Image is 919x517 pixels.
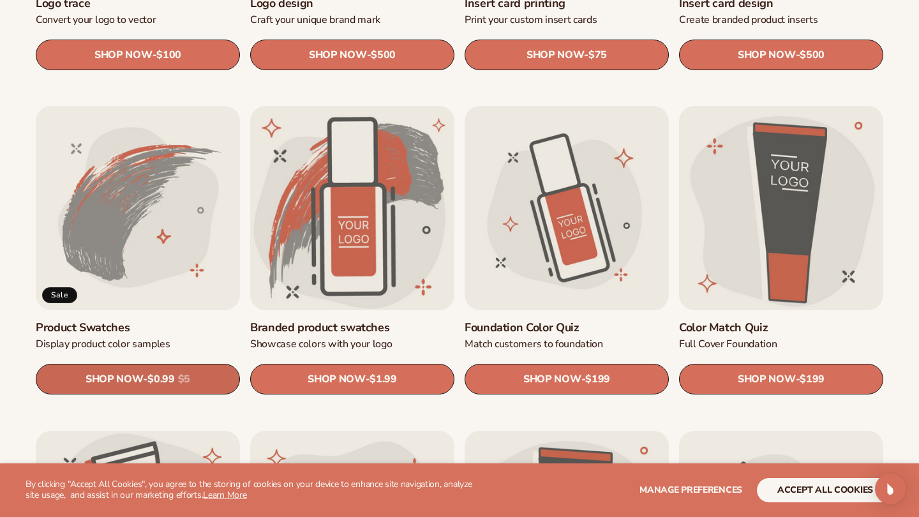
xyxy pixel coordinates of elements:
[800,374,825,386] span: $199
[527,49,584,61] span: SHOP NOW
[639,478,742,502] button: Manage preferences
[465,320,669,335] a: Foundation Color Quiz
[585,374,610,386] span: $199
[523,373,581,386] span: SHOP NOW
[465,40,669,70] a: SHOP NOW- $75
[679,320,883,335] a: Color Match Quiz
[371,49,396,61] span: $500
[86,373,143,386] span: SHOP NOW
[147,374,174,386] span: $0.99
[757,478,893,502] button: accept all cookies
[639,484,742,496] span: Manage preferences
[800,49,825,61] span: $500
[875,474,906,504] div: Open Intercom Messenger
[309,49,366,61] span: SHOP NOW
[36,40,240,70] a: SHOP NOW- $100
[679,40,883,70] a: SHOP NOW- $500
[203,489,246,501] a: Learn More
[156,49,181,61] span: $100
[250,364,454,395] a: SHOP NOW- $1.99
[679,364,883,395] a: SHOP NOW- $199
[36,320,240,335] a: Product Swatches
[26,479,480,501] p: By clicking "Accept All Cookies", you agree to the storing of cookies on your device to enhance s...
[308,373,365,386] span: SHOP NOW
[250,40,454,70] a: SHOP NOW- $500
[370,374,396,386] span: $1.99
[250,320,454,335] a: Branded product swatches
[178,374,190,386] s: $5
[465,364,669,395] a: SHOP NOW- $199
[738,373,795,386] span: SHOP NOW
[94,49,152,61] span: SHOP NOW
[738,49,795,61] span: SHOP NOW
[36,364,240,395] a: SHOP NOW- $0.99 $5
[588,49,607,61] span: $75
